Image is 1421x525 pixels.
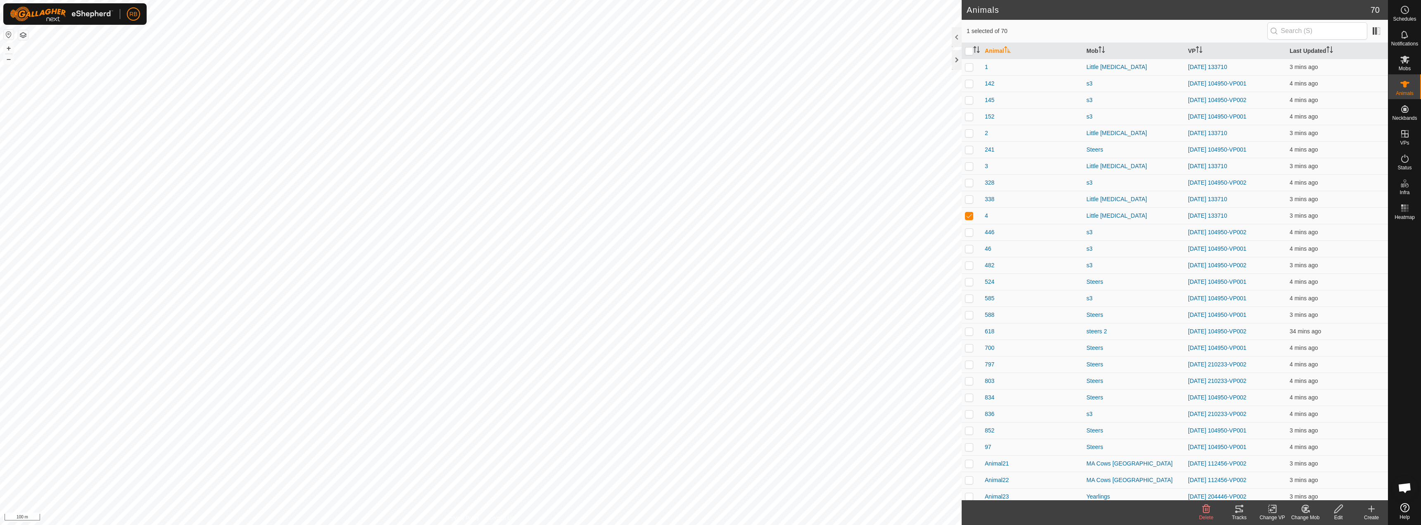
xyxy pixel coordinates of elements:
[1397,165,1411,170] span: Status
[1083,43,1185,59] th: Mob
[1290,245,1318,252] span: 28 Sept 2025, 2:33 pm
[1223,514,1256,521] div: Tracks
[1290,411,1318,417] span: 28 Sept 2025, 2:33 pm
[985,278,994,286] span: 524
[129,10,137,19] span: RB
[985,195,994,204] span: 338
[1286,43,1388,59] th: Last Updated
[1086,377,1181,385] div: Steers
[985,112,994,121] span: 152
[1188,130,1227,136] a: [DATE] 133710
[985,377,994,385] span: 803
[1290,311,1318,318] span: 28 Sept 2025, 2:33 pm
[1188,378,1246,384] a: [DATE] 210233-VP002
[1396,91,1414,96] span: Animals
[985,492,1009,501] span: Animal23
[973,48,980,54] p-sorticon: Activate to sort
[1326,48,1333,54] p-sorticon: Activate to sort
[1086,492,1181,501] div: Yearlings
[1086,96,1181,105] div: s3
[985,228,994,237] span: 446
[1290,229,1318,235] span: 28 Sept 2025, 2:33 pm
[985,261,994,270] span: 482
[985,245,991,253] span: 46
[981,43,1083,59] th: Animal
[1188,229,1246,235] a: [DATE] 104950-VP002
[1086,195,1181,204] div: Little [MEDICAL_DATA]
[1399,66,1411,71] span: Mobs
[1188,493,1246,500] a: [DATE] 204446-VP002
[1086,426,1181,435] div: Steers
[985,393,994,402] span: 834
[1290,477,1318,483] span: 28 Sept 2025, 2:34 pm
[1290,196,1318,202] span: 28 Sept 2025, 2:33 pm
[1086,178,1181,187] div: s3
[1290,444,1318,450] span: 28 Sept 2025, 2:33 pm
[1086,112,1181,121] div: s3
[489,514,513,522] a: Contact Us
[1086,344,1181,352] div: Steers
[1004,48,1011,54] p-sorticon: Activate to sort
[1400,190,1409,195] span: Infra
[1086,211,1181,220] div: Little [MEDICAL_DATA]
[1086,294,1181,303] div: s3
[985,79,994,88] span: 142
[1188,97,1246,103] a: [DATE] 104950-VP002
[1086,360,1181,369] div: Steers
[1290,378,1318,384] span: 28 Sept 2025, 2:33 pm
[1290,295,1318,302] span: 28 Sept 2025, 2:33 pm
[1290,64,1318,70] span: 28 Sept 2025, 2:34 pm
[1322,514,1355,521] div: Edit
[1188,295,1246,302] a: [DATE] 104950-VP001
[1290,394,1318,401] span: 28 Sept 2025, 2:33 pm
[1086,410,1181,418] div: s3
[1290,179,1318,186] span: 28 Sept 2025, 2:33 pm
[4,30,14,40] button: Reset Map
[1188,262,1246,268] a: [DATE] 104950-VP002
[967,27,1267,36] span: 1 selected of 70
[1188,311,1246,318] a: [DATE] 104950-VP001
[18,30,28,40] button: Map Layers
[967,5,1371,15] h2: Animals
[1188,196,1227,202] a: [DATE] 133710
[1086,459,1181,468] div: MA Cows [GEOGRAPHIC_DATA]
[1188,328,1246,335] a: [DATE] 104950-VP002
[1188,80,1246,87] a: [DATE] 104950-VP001
[1086,311,1181,319] div: Steers
[1188,344,1246,351] a: [DATE] 104950-VP001
[1289,514,1322,521] div: Change Mob
[1371,4,1380,16] span: 70
[1400,140,1409,145] span: VPs
[1188,394,1246,401] a: [DATE] 104950-VP002
[1392,116,1417,121] span: Neckbands
[985,63,988,71] span: 1
[1188,477,1246,483] a: [DATE] 112456-VP002
[1393,17,1416,21] span: Schedules
[1188,411,1246,417] a: [DATE] 210233-VP002
[1188,278,1246,285] a: [DATE] 104950-VP001
[1395,215,1415,220] span: Heatmap
[1188,361,1246,368] a: [DATE] 210233-VP002
[1290,80,1318,87] span: 28 Sept 2025, 2:33 pm
[1086,476,1181,485] div: MA Cows [GEOGRAPHIC_DATA]
[1290,163,1318,169] span: 28 Sept 2025, 2:34 pm
[985,459,1009,468] span: Animal21
[1355,514,1388,521] div: Create
[985,129,988,138] span: 2
[1290,493,1318,500] span: 28 Sept 2025, 2:33 pm
[985,211,988,220] span: 4
[1086,393,1181,402] div: Steers
[1086,129,1181,138] div: Little [MEDICAL_DATA]
[1290,146,1318,153] span: 28 Sept 2025, 2:33 pm
[1290,113,1318,120] span: 28 Sept 2025, 2:33 pm
[1086,228,1181,237] div: s3
[1086,145,1181,154] div: Steers
[1086,327,1181,336] div: steers 2
[1188,64,1227,70] a: [DATE] 133710
[448,514,479,522] a: Privacy Policy
[1188,146,1246,153] a: [DATE] 104950-VP001
[1188,444,1246,450] a: [DATE] 104950-VP001
[1290,97,1318,103] span: 28 Sept 2025, 2:33 pm
[1086,63,1181,71] div: Little [MEDICAL_DATA]
[1290,130,1318,136] span: 28 Sept 2025, 2:34 pm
